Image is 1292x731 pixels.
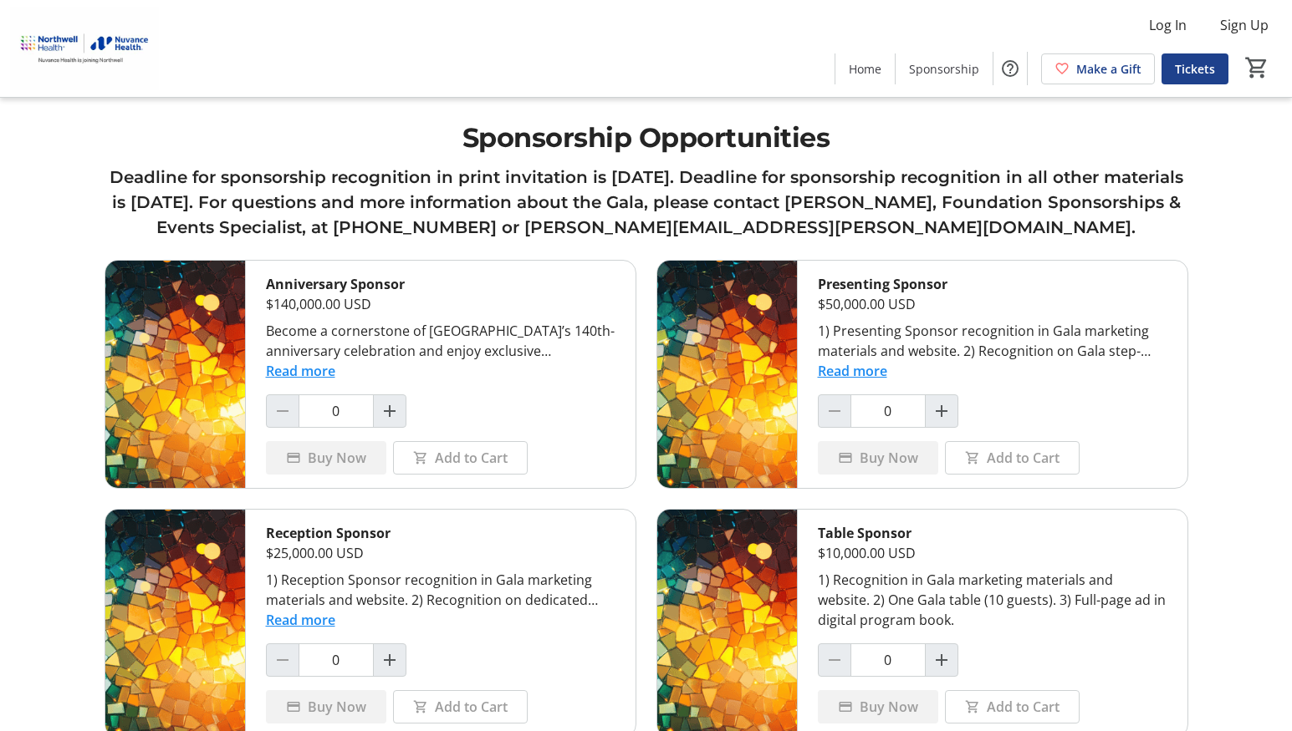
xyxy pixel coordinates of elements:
span: Tickets [1175,60,1215,78]
img: Nuvance Health's Logo [10,7,159,90]
div: Reception Sponsor [266,523,615,543]
div: 1) Recognition in Gala marketing materials and website. 2) One Gala table (10 guests). 3) Full-pa... [818,570,1167,630]
div: $25,000.00 USD [266,543,615,563]
h3: Deadline for sponsorship recognition in print invitation is [DATE]. Deadline for sponsorship reco... [105,165,1188,240]
div: $10,000.00 USD [818,543,1167,563]
div: Presenting Sponsor [818,274,1167,294]
button: Increment by one [374,395,406,427]
div: 1) Reception Sponsor recognition in Gala marketing materials and website. 2) Recognition on dedic... [266,570,615,610]
h1: Sponsorship Opportunities [105,118,1188,158]
a: Home [835,53,895,84]
div: Become a cornerstone of [GEOGRAPHIC_DATA]’s 140th-anniversary celebration and enjoy exclusive rec... [266,321,615,361]
span: Home [849,60,881,78]
div: 1) Presenting Sponsor recognition in Gala marketing materials and website. 2) Recognition on Gala... [818,321,1167,361]
div: $50,000.00 USD [818,294,1167,314]
a: Make a Gift [1041,53,1155,84]
a: Tickets [1162,53,1228,84]
input: Reception Sponsor Quantity [299,643,374,677]
img: Presenting Sponsor [657,261,797,488]
button: Log In [1136,12,1200,38]
div: Table Sponsor [818,523,1167,543]
button: Increment by one [926,644,958,676]
button: Read more [818,361,887,381]
img: Anniversary Sponsor [105,261,245,488]
button: Read more [266,361,335,381]
div: Anniversary Sponsor [266,274,615,294]
input: Presenting Sponsor Quantity [850,394,926,428]
button: Increment by one [926,395,958,427]
span: Make a Gift [1076,60,1141,78]
a: Sponsorship [896,53,993,84]
button: Read more [266,610,335,630]
div: $140,000.00 USD [266,294,615,314]
button: Cart [1242,53,1272,83]
button: Help [993,52,1027,85]
input: Anniversary Sponsor Quantity [299,394,374,428]
span: Sign Up [1220,15,1269,35]
button: Sign Up [1207,12,1282,38]
span: Log In [1149,15,1187,35]
button: Increment by one [374,644,406,676]
span: Sponsorship [909,60,979,78]
input: Table Sponsor Quantity [850,643,926,677]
